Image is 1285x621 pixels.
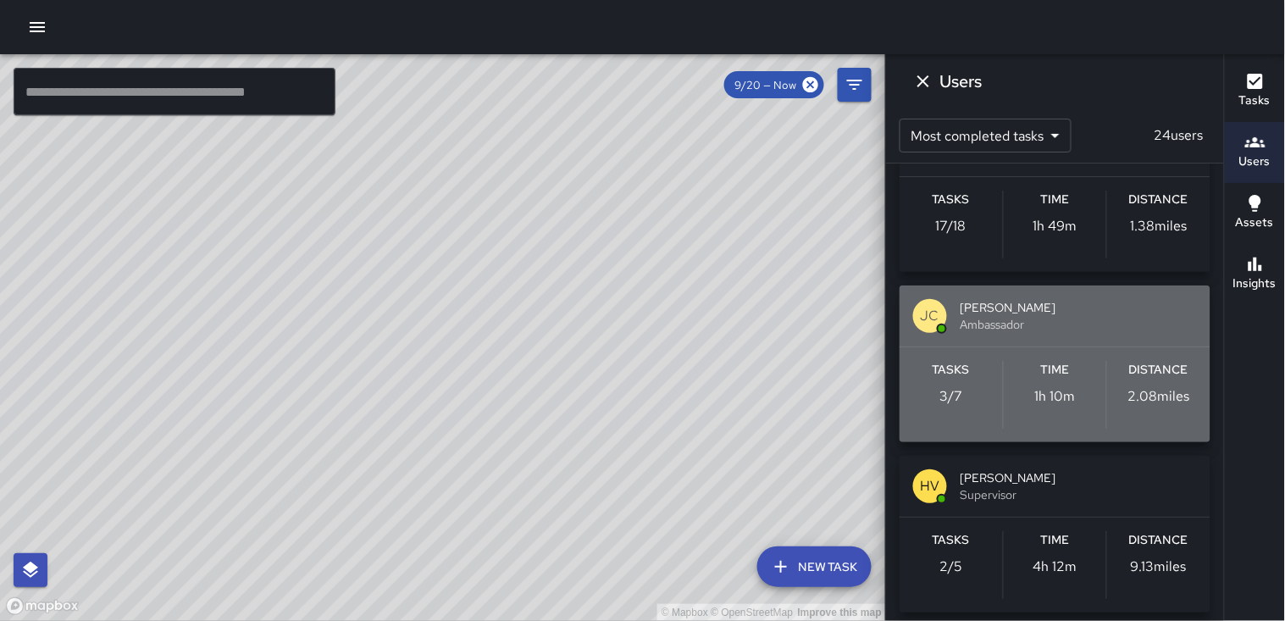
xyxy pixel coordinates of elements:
h6: Tasks [933,361,970,380]
p: 2.08 miles [1128,386,1190,407]
p: 3 / 7 [939,386,962,407]
span: [PERSON_NAME] [961,299,1197,316]
p: 9.13 miles [1131,557,1187,577]
button: Users [1225,122,1285,183]
p: 17 / 18 [936,216,967,236]
h6: Assets [1236,213,1274,232]
p: 1h 49m [1033,216,1077,236]
span: Supervisor [961,486,1197,503]
h6: Insights [1233,274,1277,293]
button: JC[PERSON_NAME]AmbassadorTasks3/7Time1h 10mDistance2.08miles [900,286,1210,442]
p: 4h 12m [1033,557,1077,577]
h6: Distance [1129,361,1188,380]
h6: Tasks [933,191,970,209]
button: Dismiss [906,64,940,98]
button: Assets [1225,183,1285,244]
button: HV[PERSON_NAME]SupervisorTasks2/5Time4h 12mDistance9.13miles [900,456,1210,613]
button: OG[PERSON_NAME]AmbassadorTasks17/18Time1h 49mDistance1.38miles [900,115,1210,272]
h6: Time [1041,531,1070,550]
button: Insights [1225,244,1285,305]
div: 9/20 — Now [724,71,824,98]
button: Tasks [1225,61,1285,122]
button: Filters [838,68,872,102]
span: Ambassador [961,316,1197,333]
h6: Distance [1129,191,1188,209]
h6: Users [1239,152,1271,171]
h6: Time [1041,361,1070,380]
p: 24 users [1148,125,1210,146]
p: 1.38 miles [1131,216,1188,236]
p: JC [921,306,939,326]
h6: Distance [1129,531,1188,550]
span: [PERSON_NAME] [961,469,1197,486]
p: 1h 10m [1035,386,1076,407]
p: 2 / 5 [939,557,962,577]
p: HV [921,476,940,496]
span: 9/20 — Now [724,78,806,92]
h6: Tasks [1239,91,1271,110]
div: Most completed tasks [900,119,1072,152]
h6: Time [1041,191,1070,209]
button: New Task [757,546,872,587]
h6: Users [940,68,983,95]
h6: Tasks [933,531,970,550]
